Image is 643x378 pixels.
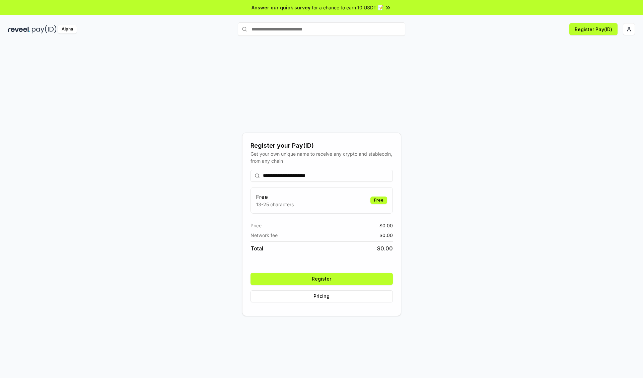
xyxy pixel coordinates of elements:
[251,232,278,239] span: Network fee
[8,25,30,33] img: reveel_dark
[379,232,393,239] span: $ 0.00
[377,244,393,252] span: $ 0.00
[251,290,393,302] button: Pricing
[370,197,387,204] div: Free
[312,4,383,11] span: for a chance to earn 10 USDT 📝
[256,201,294,208] p: 13-25 characters
[251,273,393,285] button: Register
[251,141,393,150] div: Register your Pay(ID)
[252,4,310,11] span: Answer our quick survey
[58,25,77,33] div: Alpha
[251,150,393,164] div: Get your own unique name to receive any crypto and stablecoin, from any chain
[251,222,262,229] span: Price
[569,23,618,35] button: Register Pay(ID)
[251,244,263,252] span: Total
[379,222,393,229] span: $ 0.00
[32,25,57,33] img: pay_id
[256,193,294,201] h3: Free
